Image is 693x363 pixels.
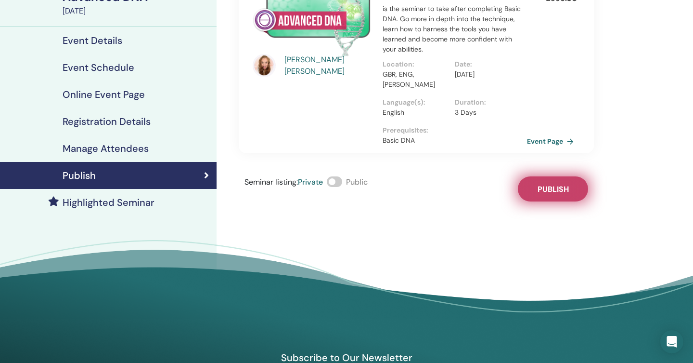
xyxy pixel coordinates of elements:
h4: Online Event Page [63,89,145,100]
p: Language(s) : [383,97,449,108]
span: Private [298,177,323,187]
h4: Event Details [63,35,122,46]
h4: Publish [63,170,96,181]
span: Public [346,177,368,187]
h4: Highlighted Seminar [63,197,154,208]
span: Seminar listing : [244,177,298,187]
p: Date : [455,59,521,69]
p: Location : [383,59,449,69]
p: is the seminar to take after completing Basic DNA. Go more in depth into the technique, learn how... [383,4,527,54]
p: Basic DNA [383,135,527,146]
img: default.jpg [253,54,276,77]
button: Publish [518,176,588,202]
h4: Manage Attendees [63,143,149,154]
a: [PERSON_NAME] [PERSON_NAME] [284,54,373,77]
p: 3 Days [455,108,521,118]
p: GBR, ENG, [PERSON_NAME] [383,69,449,90]
p: Duration : [455,97,521,108]
h4: Registration Details [63,116,151,127]
p: English [383,108,449,118]
p: Prerequisites : [383,125,527,135]
div: [DATE] [63,5,211,17]
span: Publish [538,184,569,194]
p: [DATE] [455,69,521,80]
h4: Event Schedule [63,62,134,73]
a: Event Page [527,134,577,148]
div: Open Intercom Messenger [660,330,683,353]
